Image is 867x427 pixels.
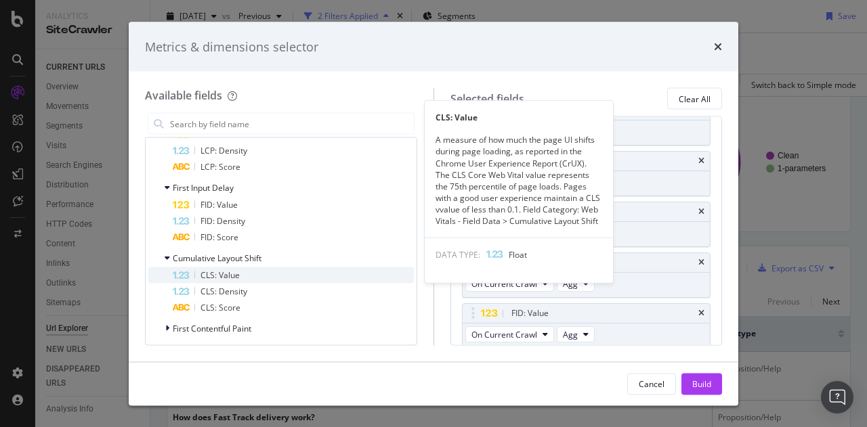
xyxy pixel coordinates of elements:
[511,307,549,320] div: FID: Value
[557,326,595,342] button: Agg
[145,38,318,55] div: Metrics & dimensions selector
[509,249,527,261] span: Float
[698,309,704,317] div: times
[639,378,664,389] div: Cancel
[692,378,711,389] div: Build
[465,275,554,292] button: On Current Crawl
[200,286,247,297] span: CLS: Density
[557,275,595,292] button: Agg
[173,181,234,193] span: First Input Delay
[462,303,711,349] div: FID: ValuetimesOn Current CrawlAgg
[681,373,722,395] button: Build
[145,88,222,103] div: Available fields
[200,231,238,243] span: FID: Score
[200,161,240,173] span: LCP: Score
[425,112,613,123] div: CLS: Value
[714,38,722,55] div: times
[200,215,245,227] span: FID: Density
[436,249,480,261] span: DATA TYPE:
[200,199,238,210] span: FID: Value
[679,93,711,104] div: Clear All
[821,381,853,413] div: Open Intercom Messenger
[563,277,578,289] span: Agg
[471,277,537,289] span: On Current Crawl
[200,145,247,156] span: LCP: Density
[471,328,537,340] span: On Current Crawl
[698,157,704,165] div: times
[200,269,240,281] span: CLS: Value
[563,328,578,340] span: Agg
[465,326,554,342] button: On Current Crawl
[169,114,414,134] input: Search by field name
[173,252,261,263] span: Cumulative Layout Shift
[667,88,722,110] button: Clear All
[173,322,251,334] span: First Contentful Paint
[450,91,524,106] div: Selected fields
[129,22,738,405] div: modal
[200,302,240,313] span: CLS: Score
[627,373,676,395] button: Cancel
[698,259,704,267] div: times
[698,208,704,216] div: times
[425,134,613,227] div: A measure of how much the page UI shifts during page loading, as reported in the Chrome User Expe...
[173,344,266,355] span: Interaction To Next Paint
